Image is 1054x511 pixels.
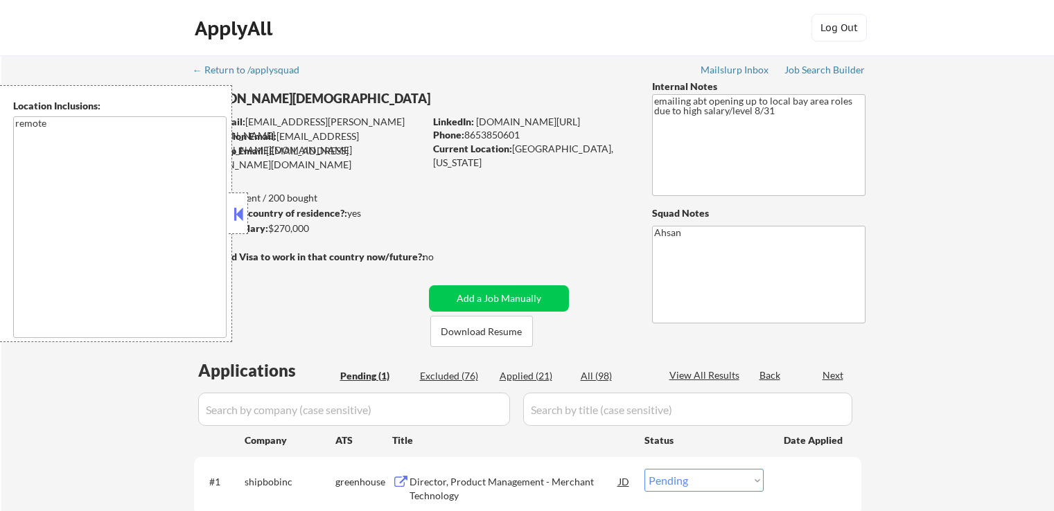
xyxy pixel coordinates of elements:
[430,316,533,347] button: Download Resume
[340,369,410,383] div: Pending (1)
[423,250,462,264] div: no
[644,427,764,452] div: Status
[433,143,512,154] strong: Current Location:
[209,475,234,489] div: #1
[652,80,866,93] div: Internal Notes
[195,17,276,40] div: ApplyAll
[392,433,631,447] div: Title
[245,433,335,447] div: Company
[669,368,744,382] div: View All Results
[198,393,510,426] input: Search by company (case sensitive)
[193,191,424,205] div: 21 sent / 200 bought
[701,65,770,75] div: Mailslurp Inbox
[759,368,782,382] div: Back
[335,433,392,447] div: ATS
[195,115,424,142] div: [EMAIL_ADDRESS][PERSON_NAME][DOMAIN_NAME]
[245,475,335,489] div: shipbobinc
[433,142,629,169] div: [GEOGRAPHIC_DATA], [US_STATE]
[652,206,866,220] div: Squad Notes
[523,393,852,426] input: Search by title (case sensitive)
[617,469,631,494] div: JD
[701,64,770,78] a: Mailslurp Inbox
[194,251,425,262] strong: Will need Visa to work in that country now/future?:
[784,64,866,78] a: Job Search Builder
[784,433,845,447] div: Date Applied
[433,128,629,142] div: 8653850601
[193,207,347,219] strong: Can work in country of residence?:
[193,222,424,235] div: $270,000
[433,129,464,141] strong: Phone:
[811,14,867,42] button: Log Out
[410,475,619,502] div: Director, Product Management - Merchant Technology
[335,475,392,489] div: greenhouse
[193,64,313,78] a: ← Return to /applysquad
[476,116,580,127] a: [DOMAIN_NAME][URL]
[433,116,474,127] strong: LinkedIn:
[194,90,479,107] div: [PERSON_NAME][DEMOGRAPHIC_DATA]
[500,369,569,383] div: Applied (21)
[193,206,420,220] div: yes
[198,362,335,379] div: Applications
[429,285,569,312] button: Add a Job Manually
[581,369,650,383] div: All (98)
[194,144,424,171] div: [EMAIL_ADDRESS][PERSON_NAME][DOMAIN_NAME]
[193,65,313,75] div: ← Return to /applysquad
[420,369,489,383] div: Excluded (76)
[13,99,227,113] div: Location Inclusions:
[823,368,845,382] div: Next
[195,129,424,156] div: [EMAIL_ADDRESS][PERSON_NAME][DOMAIN_NAME]
[784,65,866,75] div: Job Search Builder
